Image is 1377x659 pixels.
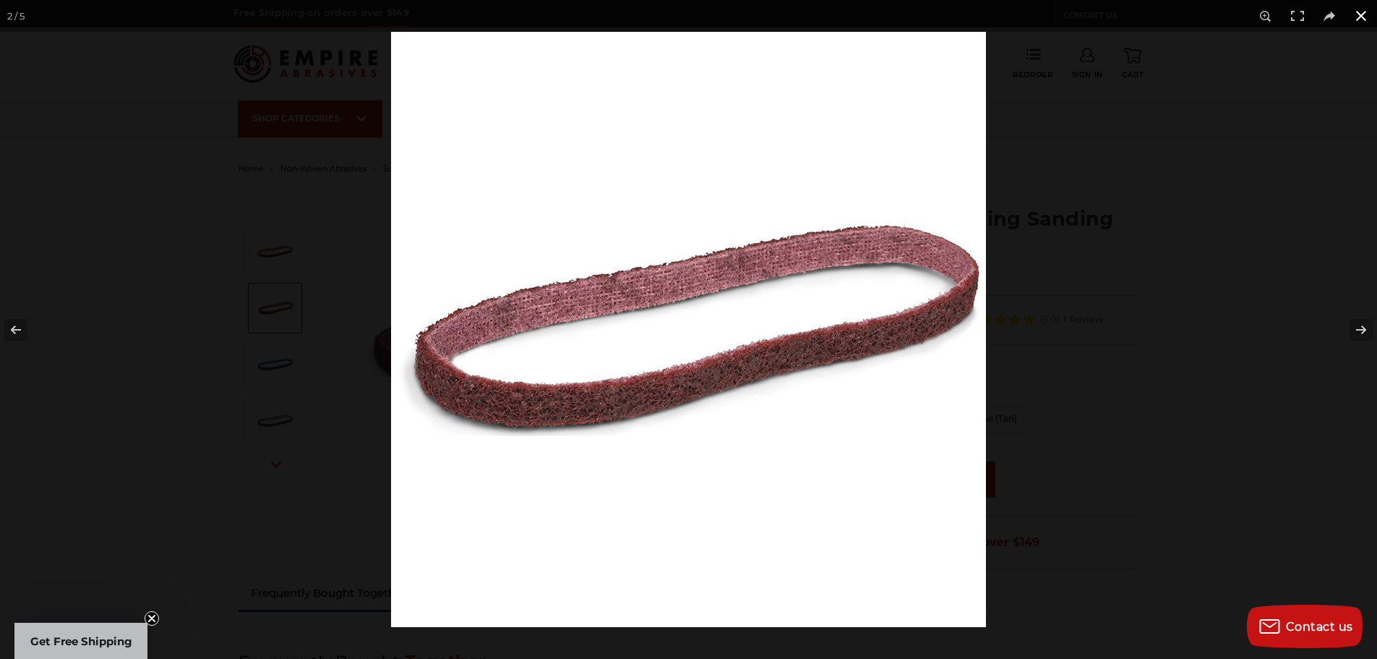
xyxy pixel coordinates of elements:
[14,623,147,659] div: Get Free ShippingClose teaser
[391,32,986,627] img: .5_x_18_Surface_Conditioning_Belt_-_Red__73908.1680561197.jpg
[1286,620,1353,634] span: Contact us
[1326,294,1377,366] button: Next (arrow right)
[30,634,132,648] span: Get Free Shipping
[145,611,159,626] button: Close teaser
[1247,605,1363,648] button: Contact us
